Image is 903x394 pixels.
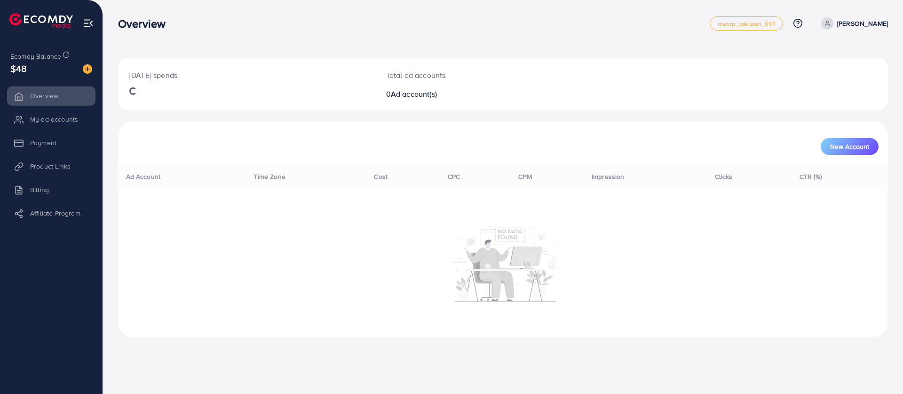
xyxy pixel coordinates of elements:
span: New Account [830,143,869,150]
img: image [83,64,92,74]
h3: Overview [118,17,173,31]
h2: 0 [386,90,556,99]
button: New Account [821,138,879,155]
a: [PERSON_NAME] [817,17,888,30]
span: metap_pakistan_001 [718,21,775,27]
p: [DATE] spends [129,70,364,81]
span: Ad account(s) [391,89,437,99]
img: logo [9,13,73,28]
a: metap_pakistan_001 [710,16,783,31]
img: menu [83,18,94,29]
p: Total ad accounts [386,70,556,81]
span: Ecomdy Balance [10,52,61,61]
span: $48 [10,62,27,75]
p: [PERSON_NAME] [837,18,888,29]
